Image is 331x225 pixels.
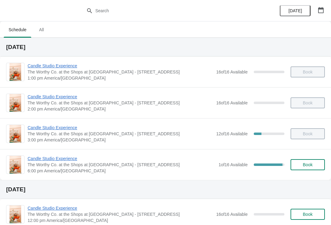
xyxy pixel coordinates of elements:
span: 12:00 pm America/[GEOGRAPHIC_DATA] [28,217,213,223]
span: Candle Studio Experience [28,125,213,131]
span: Book [303,162,313,167]
span: The Worthy Co. at the Shops at [GEOGRAPHIC_DATA] - [STREET_ADDRESS] [28,100,213,106]
span: 2:00 pm America/[GEOGRAPHIC_DATA] [28,106,213,112]
button: Book [291,209,325,220]
span: The Worthy Co. at the Shops at [GEOGRAPHIC_DATA] - [STREET_ADDRESS] [28,131,213,137]
h2: [DATE] [6,186,325,193]
span: 6:00 pm America/[GEOGRAPHIC_DATA] [28,168,215,174]
span: 16 of 16 Available [216,212,248,217]
img: Candle Studio Experience | The Worthy Co. at the Shops at Clearfork - 5008 Gage Ave. | 3:00 pm Am... [10,125,21,143]
button: Book [291,159,325,170]
span: Book [303,212,313,217]
h2: [DATE] [6,44,325,50]
button: [DATE] [280,5,310,16]
img: Candle Studio Experience | The Worthy Co. at the Shops at Clearfork - 5008 Gage Ave. | 2:00 pm Am... [10,94,21,112]
input: Search [95,5,248,16]
span: The Worthy Co. at the Shops at [GEOGRAPHIC_DATA] - [STREET_ADDRESS] [28,162,215,168]
span: 16 of 16 Available [216,100,248,105]
span: Candle Studio Experience [28,94,213,100]
span: [DATE] [288,8,302,13]
span: 1:00 pm America/[GEOGRAPHIC_DATA] [28,75,213,81]
span: The Worthy Co. at the Shops at [GEOGRAPHIC_DATA] - [STREET_ADDRESS] [28,211,213,217]
span: Candle Studio Experience [28,63,213,69]
span: The Worthy Co. at the Shops at [GEOGRAPHIC_DATA] - [STREET_ADDRESS] [28,69,213,75]
span: Schedule [4,24,31,35]
span: Candle Studio Experience [28,156,215,162]
span: 12 of 16 Available [216,131,248,136]
img: Candle Studio Experience | The Worthy Co. at the Shops at Clearfork - 5008 Gage Ave. | 12:00 pm A... [10,205,21,223]
span: 16 of 16 Available [216,69,248,74]
span: Candle Studio Experience [28,205,213,211]
span: 1 of 16 Available [219,162,248,167]
span: 3:00 pm America/[GEOGRAPHIC_DATA] [28,137,213,143]
img: Candle Studio Experience | The Worthy Co. at the Shops at Clearfork - 5008 Gage Ave. | 6:00 pm Am... [10,156,21,174]
span: All [34,24,49,35]
img: Candle Studio Experience | The Worthy Co. at the Shops at Clearfork - 5008 Gage Ave. | 1:00 pm Am... [10,63,21,81]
